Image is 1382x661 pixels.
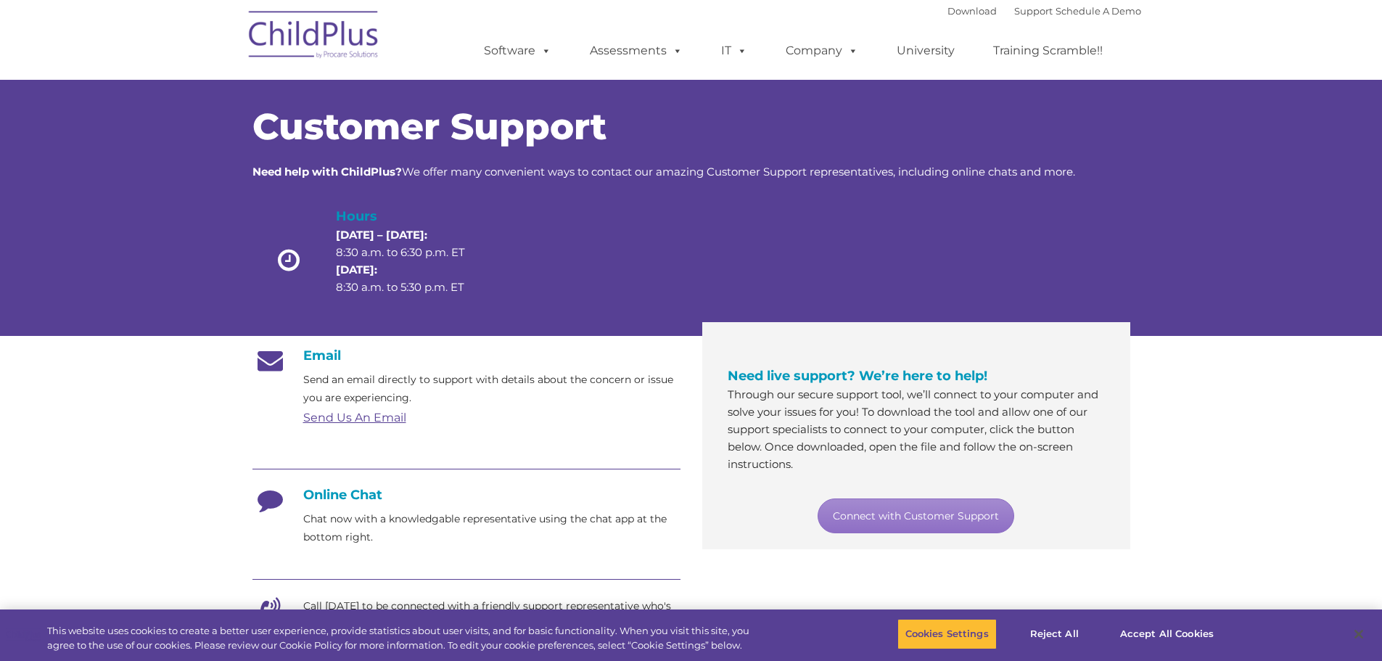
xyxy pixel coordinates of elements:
[336,226,490,296] p: 8:30 a.m. to 6:30 p.m. ET 8:30 a.m. to 5:30 p.m. ET
[882,36,969,65] a: University
[897,619,997,649] button: Cookies Settings
[336,228,427,242] strong: [DATE] – [DATE]:
[575,36,697,65] a: Assessments
[252,165,1075,178] span: We offer many convenient ways to contact our amazing Customer Support representatives, including ...
[303,371,680,407] p: Send an email directly to support with details about the concern or issue you are experiencing.
[336,206,490,226] h4: Hours
[979,36,1117,65] a: Training Scramble!!
[1343,618,1375,650] button: Close
[252,348,680,364] h4: Email
[947,5,1141,17] font: |
[47,624,760,652] div: This website uses cookies to create a better user experience, provide statistics about user visit...
[1014,5,1053,17] a: Support
[1056,5,1141,17] a: Schedule A Demo
[252,104,606,149] span: Customer Support
[707,36,762,65] a: IT
[252,165,402,178] strong: Need help with ChildPlus?
[728,386,1105,473] p: Through our secure support tool, we’ll connect to your computer and solve your issues for you! To...
[947,5,997,17] a: Download
[336,263,377,276] strong: [DATE]:
[242,1,387,73] img: ChildPlus by Procare Solutions
[469,36,566,65] a: Software
[303,411,406,424] a: Send Us An Email
[818,498,1014,533] a: Connect with Customer Support
[303,510,680,546] p: Chat now with a knowledgable representative using the chat app at the bottom right.
[728,368,987,384] span: Need live support? We’re here to help!
[303,597,680,633] p: Call [DATE] to be connected with a friendly support representative who's eager to help.
[1112,619,1222,649] button: Accept All Cookies
[1009,619,1100,649] button: Reject All
[771,36,873,65] a: Company
[252,487,680,503] h4: Online Chat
